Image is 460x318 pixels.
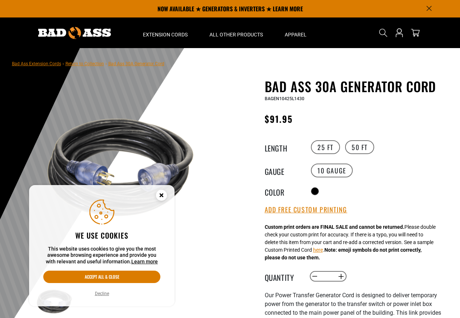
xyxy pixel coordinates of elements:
[12,59,164,68] nav: breadcrumbs
[38,27,111,39] img: Bad Ass Extension Cords
[285,31,307,38] span: Apparel
[105,61,107,66] span: ›
[33,80,209,256] img: black
[265,272,301,281] label: Quantity
[265,224,404,230] strong: Custom print orders are FINAL SALE and cannot be returned.
[209,31,263,38] span: All Other Products
[199,17,274,48] summary: All Other Products
[311,140,340,154] label: 25 FT
[65,61,104,66] a: Return to Collection
[313,246,323,254] button: here
[43,231,160,240] h2: We use cookies
[93,290,111,297] button: Decline
[29,185,175,307] aside: Cookie Consent
[265,112,293,125] span: $91.95
[43,246,160,265] p: This website uses cookies to give you the most awesome browsing experience and provide you with r...
[143,31,188,38] span: Extension Cords
[265,223,436,262] div: Please double check your custom print for accuracy. If there is a typo, you will need to delete t...
[274,17,317,48] summary: Apparel
[63,61,64,66] span: ›
[265,79,443,94] h1: Bad Ass 30A Generator Cord
[265,247,421,260] strong: Note: emoji symbols do not print correctly, please do not use them.
[265,187,301,196] legend: Color
[377,27,389,39] summary: Search
[108,61,164,66] span: Bad Ass 30A Generator Cord
[265,206,347,214] button: Add Free Custom Printing
[12,61,61,66] a: Bad Ass Extension Cords
[311,164,353,177] label: 10 GAUGE
[132,17,199,48] summary: Extension Cords
[43,271,160,283] button: Accept all & close
[131,259,158,264] a: Learn more
[345,140,374,154] label: 50 FT
[265,166,301,175] legend: Gauge
[265,96,304,101] span: BAGEN10425L1430
[265,142,301,152] legend: Length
